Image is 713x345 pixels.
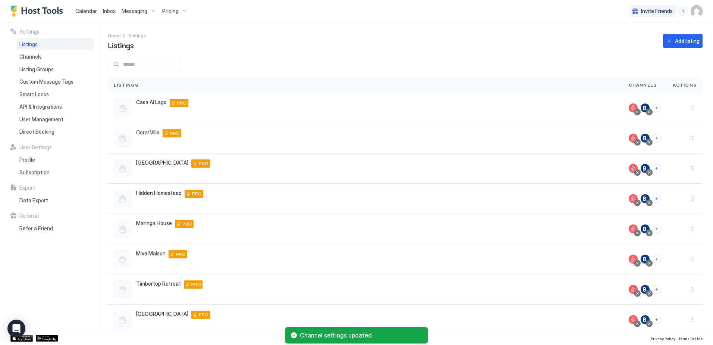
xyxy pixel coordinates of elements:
span: PRO [176,251,186,258]
span: Hidden Homestead [136,190,182,196]
span: Channels [629,82,657,88]
div: menu [688,103,697,112]
button: Connect channels [653,164,661,172]
a: Settings [128,31,146,39]
a: Calendar [75,7,97,15]
div: Open Intercom Messenger [7,320,25,338]
span: PRO [199,160,208,167]
button: Connect channels [653,134,661,142]
button: Connect channels [653,316,661,324]
button: Connect channels [653,255,661,263]
button: Connect channels [653,104,661,112]
span: Calendar [75,8,97,14]
span: PRO [199,311,208,318]
div: menu [688,315,697,324]
span: Settings [19,28,40,35]
span: Messaging [122,8,147,15]
a: User Management [16,113,94,126]
a: API & Integrations [16,100,94,113]
div: menu [688,285,697,294]
span: [GEOGRAPHIC_DATA] [136,311,188,317]
span: Channels [19,53,42,60]
a: Channels [16,50,94,63]
span: Actions [673,82,697,88]
span: Refer a Friend [19,225,53,232]
a: Data Export [16,194,94,207]
div: User profile [691,5,703,17]
button: More options [688,315,697,324]
span: Timbertop Retreat [136,280,181,287]
span: Listings [19,41,38,48]
span: PRO [192,190,202,197]
span: Listings [108,39,134,50]
span: Direct Booking [19,128,54,135]
button: Connect channels [653,195,661,203]
button: More options [688,164,697,173]
button: More options [688,255,697,264]
a: Inbox [103,7,116,15]
button: Add listing [663,34,703,48]
div: Breadcrumb [128,31,146,39]
span: Export [19,184,35,191]
button: More options [688,285,697,294]
span: Subscription [19,169,50,176]
a: Smart Locks [16,88,94,101]
span: Profile [19,156,35,163]
span: PRO [182,221,192,227]
a: Direct Booking [16,125,94,138]
span: Settings [128,33,146,38]
span: Invite Friends [641,8,673,15]
a: Profile [16,153,94,166]
button: Connect channels [653,285,661,293]
button: Connect channels [653,225,661,233]
a: Listings [16,38,94,51]
span: Channel settings updated [300,332,422,339]
div: menu [688,134,697,143]
button: More options [688,224,697,233]
a: Custom Message Tags [16,75,94,88]
span: Miva Maison [136,250,166,257]
a: Listing Groups [16,63,94,76]
span: Inbox [103,8,116,14]
a: Host Tools Logo [10,6,66,17]
span: PRO [191,281,201,288]
span: Casa Al Lago [136,99,167,106]
span: User Settings [19,144,52,151]
a: Home [108,31,121,39]
span: PRO [177,100,187,106]
a: Refer a Friend [16,222,94,235]
span: Home [108,33,121,38]
span: [GEOGRAPHIC_DATA] [136,159,188,166]
input: Input Field [120,58,180,71]
div: menu [679,7,688,16]
span: Referral [19,212,39,219]
span: Pricing [162,8,179,15]
span: Maringa House [136,220,172,227]
div: menu [688,164,697,173]
span: User Management [19,116,63,123]
span: PRO [170,130,180,137]
div: Breadcrumb [108,31,121,39]
span: Smart Locks [19,91,49,98]
span: Data Export [19,197,48,204]
div: Add listing [675,37,700,45]
button: More options [688,134,697,143]
span: Coral Villa [136,129,160,136]
span: Custom Message Tags [19,78,73,85]
button: More options [688,194,697,203]
div: menu [688,194,697,203]
a: Subscription [16,166,94,179]
span: Listings [114,82,139,88]
div: menu [688,224,697,233]
div: menu [688,255,697,264]
span: API & Integrations [19,103,62,110]
button: More options [688,103,697,112]
span: Listing Groups [19,66,54,73]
